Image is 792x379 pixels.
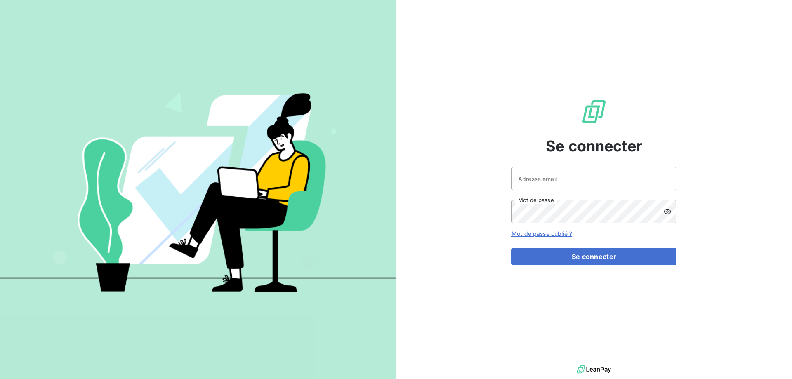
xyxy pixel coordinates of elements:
[546,135,642,157] span: Se connecter
[577,363,611,376] img: logo
[511,248,676,265] button: Se connecter
[581,99,607,125] img: Logo LeanPay
[511,167,676,190] input: placeholder
[511,230,572,237] a: Mot de passe oublié ?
